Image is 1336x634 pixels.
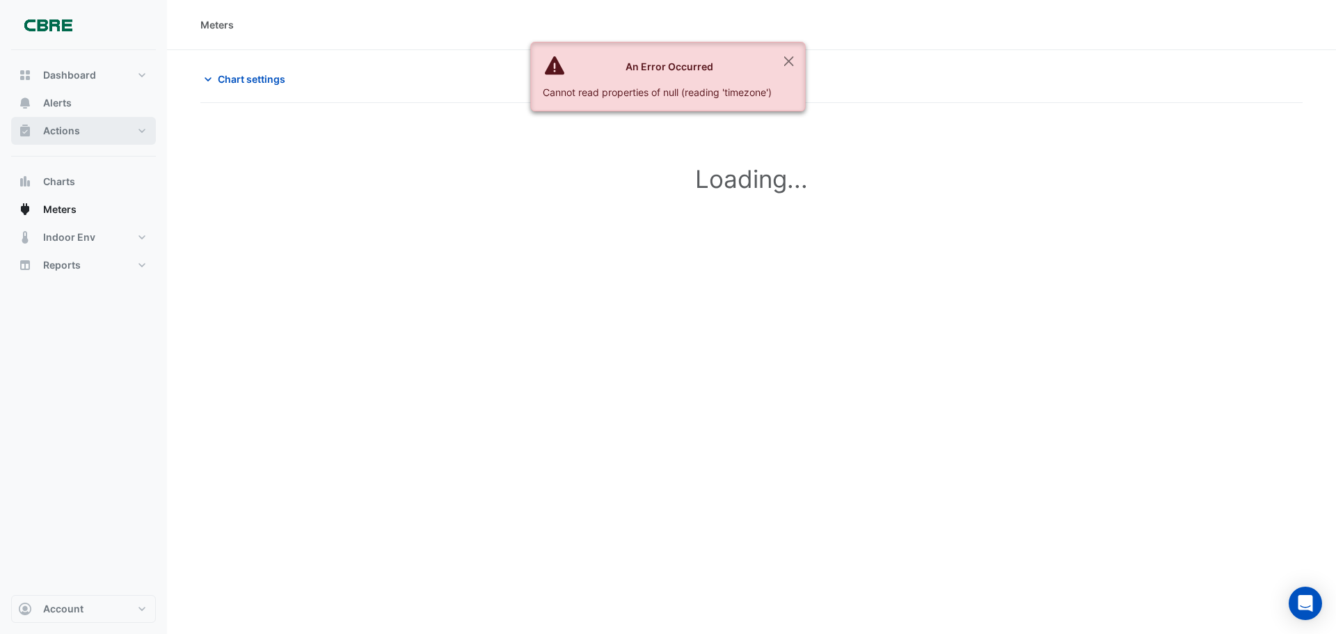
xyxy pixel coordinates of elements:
div: Meters [200,17,234,32]
button: Alerts [11,89,156,117]
img: Company Logo [17,11,79,39]
span: Actions [43,124,80,138]
span: Reports [43,258,81,272]
button: Reports [11,251,156,279]
span: Charts [43,175,75,189]
app-icon: Actions [18,124,32,138]
app-icon: Indoor Env [18,230,32,244]
app-icon: Reports [18,258,32,272]
div: Open Intercom Messenger [1289,587,1322,620]
button: Actions [11,117,156,145]
span: Alerts [43,96,72,110]
button: Close [773,42,805,80]
app-icon: Meters [18,203,32,216]
div: Cannot read properties of null (reading 'timezone') [543,85,772,100]
button: Indoor Env [11,223,156,251]
span: Dashboard [43,68,96,82]
span: Account [43,602,83,616]
app-icon: Alerts [18,96,32,110]
button: Meters [11,196,156,223]
app-icon: Dashboard [18,68,32,82]
button: Chart settings [200,67,294,91]
span: Chart settings [218,72,285,86]
strong: An Error Occurred [626,61,713,72]
h1: Loading... [223,164,1280,193]
button: Account [11,595,156,623]
span: Meters [43,203,77,216]
span: Indoor Env [43,230,95,244]
app-icon: Charts [18,175,32,189]
button: Dashboard [11,61,156,89]
button: Charts [11,168,156,196]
